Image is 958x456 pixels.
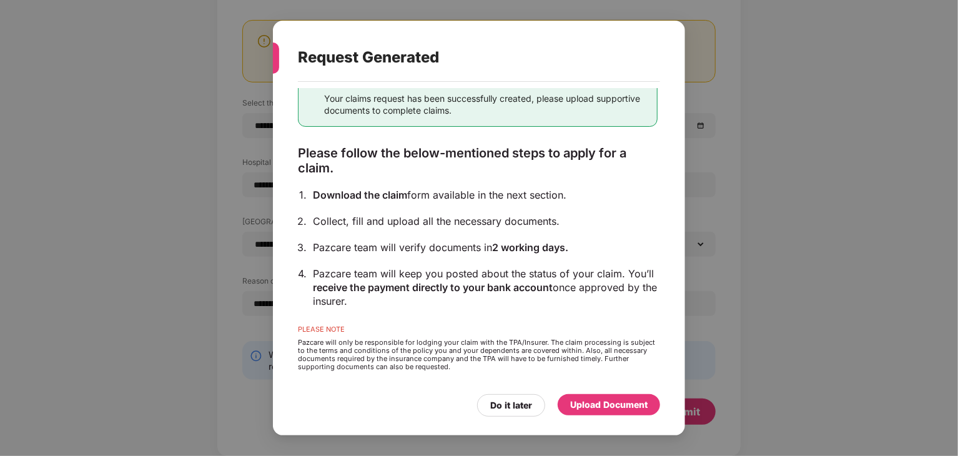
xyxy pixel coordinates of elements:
[298,267,307,280] div: 4.
[313,281,553,294] span: receive the payment directly to your bank account
[298,339,658,371] div: Pazcare will only be responsible for lodging your claim with the TPA/Insurer. The claim processin...
[313,189,407,201] span: Download the claim
[313,214,658,228] div: Collect, fill and upload all the necessary documents.
[298,146,658,176] div: Please follow the below-mentioned steps to apply for a claim.
[490,399,532,412] div: Do it later
[297,240,307,254] div: 3.
[297,214,307,228] div: 2.
[313,188,658,202] div: form available in the next section.
[313,240,658,254] div: Pazcare team will verify documents in
[324,92,647,116] div: Your claims request has been successfully created, please upload supportive documents to complete...
[313,267,658,308] div: Pazcare team will keep you posted about the status of your claim. You’ll once approved by the ins...
[570,398,648,412] div: Upload Document
[298,33,630,82] div: Request Generated
[492,241,568,254] span: 2 working days.
[299,188,307,202] div: 1.
[298,325,658,339] div: PLEASE NOTE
